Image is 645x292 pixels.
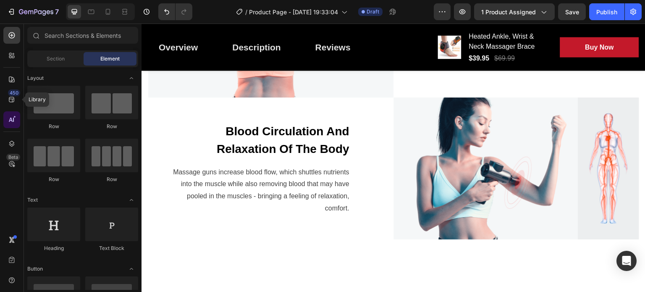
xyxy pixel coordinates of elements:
[27,176,80,183] div: Row
[327,29,349,40] div: $39.95
[85,245,138,252] div: Text Block
[6,154,20,160] div: Beta
[158,3,192,20] div: Undo/Redo
[589,3,624,20] button: Publish
[27,99,208,134] p: Blood Circulation And Relaxation Of The Body
[27,143,208,191] p: Massage guns increase blood flow, which shuttles nutrients into the muscle while also removing bl...
[596,8,617,16] div: Publish
[444,18,472,29] div: Buy Now
[27,74,44,82] span: Layout
[47,55,65,63] span: Section
[142,24,645,292] iframe: Design area
[85,176,138,183] div: Row
[27,265,43,273] span: Button
[616,251,637,271] div: Open Intercom Messenger
[100,55,120,63] span: Element
[474,3,555,20] button: 1 product assigned
[249,8,338,16] span: Product Page - [DATE] 19:33:04
[27,196,38,204] span: Text
[419,13,498,34] button: Buy Now
[55,7,59,17] p: 7
[85,123,138,130] div: Row
[245,8,247,16] span: /
[125,262,138,276] span: Toggle open
[252,74,498,216] img: Alt Image
[481,8,536,16] span: 1 product assigned
[27,27,138,44] input: Search Sections & Elements
[8,89,20,96] div: 450
[565,8,579,16] span: Save
[125,193,138,207] span: Toggle open
[558,3,586,20] button: Save
[27,245,80,252] div: Heading
[352,29,375,40] div: $69.99
[3,3,63,20] button: 7
[125,71,138,85] span: Toggle open
[367,8,379,16] span: Draft
[27,123,80,130] div: Row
